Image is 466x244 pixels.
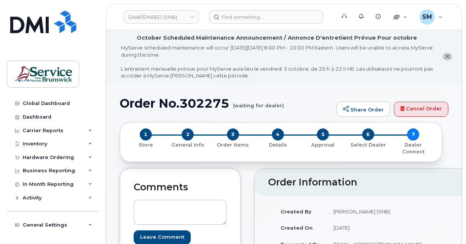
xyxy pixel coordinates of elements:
h1: Order No.302275 [120,97,333,110]
p: Store [129,142,162,148]
div: October Scheduled Maintenance Announcement / Annonce D'entretient Prévue Pour octobre [137,34,417,42]
button: close notification [443,53,452,61]
td: [DATE] [327,219,443,236]
p: General Info [168,142,207,148]
span: 6 [362,128,374,141]
a: Cancel Order [394,102,448,117]
a: Share Order [336,102,390,117]
a: 6 Select Dealer [346,141,390,148]
span: 1 [140,128,152,141]
span: 2 [182,128,194,141]
a: 1 Store [126,141,165,148]
small: (waiting for dealer) [233,97,284,108]
a: 4 Details [255,141,300,148]
div: MyServe scheduled maintenance will occur [DATE][DATE] 8:00 PM - 10:00 PM Eastern. Users will be u... [121,44,433,79]
td: [PERSON_NAME] (SNB) [327,203,443,220]
p: Order Items [213,142,252,148]
a: 2 General Info [165,141,210,148]
span: 4 [272,128,284,141]
strong: Created By [281,208,312,215]
p: Select Dealer [349,142,387,148]
span: 3 [227,128,239,141]
h2: Comments [134,182,227,193]
span: 5 [317,128,329,141]
p: Approval [304,142,343,148]
a: 3 Order Items [210,141,255,148]
a: 5 Approval [301,141,346,148]
strong: Created On [281,225,313,231]
p: Details [258,142,297,148]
